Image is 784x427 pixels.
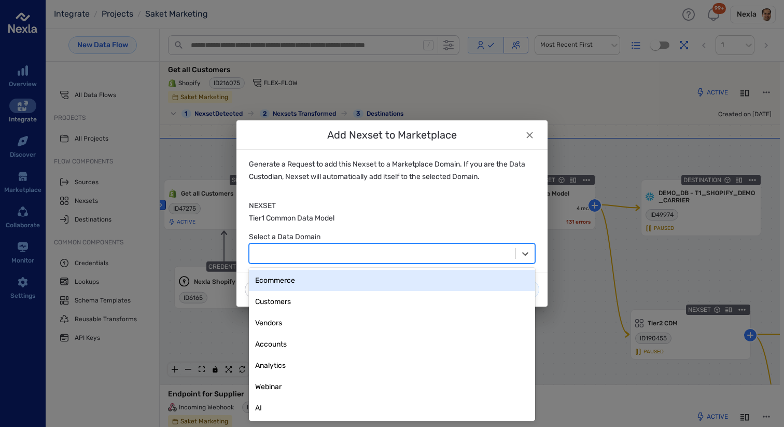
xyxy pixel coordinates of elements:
[255,338,529,351] div: Accounts
[249,231,535,243] p: Select a Data Domain
[327,129,457,141] span: Add Nexset to Marketplace
[249,200,535,212] p: NEXSET
[236,272,548,307] div: dialog-actions-container
[255,316,529,329] div: Vendors
[245,281,286,298] button: Cancel
[255,295,529,308] div: Customers
[255,380,529,393] div: Webinar
[249,212,535,225] p: Tier1 Common Data Model
[255,402,529,415] div: AI
[236,149,548,272] div: modal-default-content
[255,274,529,287] div: Ecommerce
[255,359,529,372] div: Analytics
[249,158,535,183] p: Generate a Request to add this Nexset to a Marketplace Domain. If you are the Data Custodian, Nex...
